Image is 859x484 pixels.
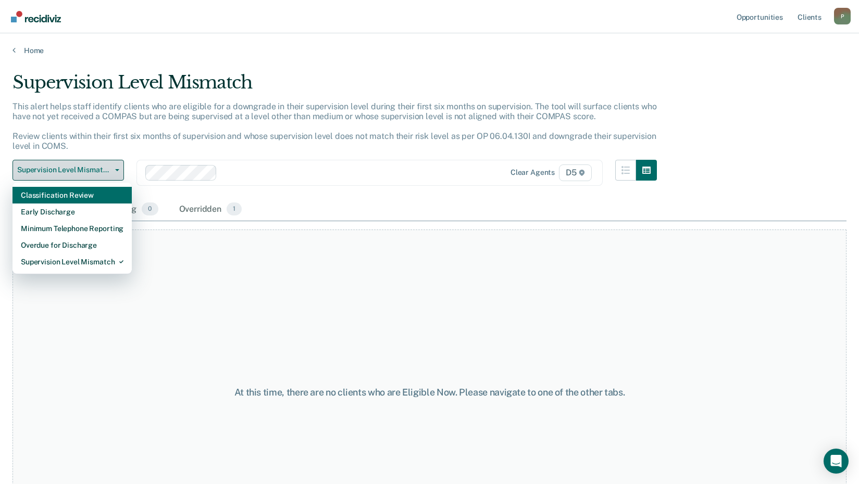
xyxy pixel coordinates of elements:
div: At this time, there are no clients who are Eligible Now. Please navigate to one of the other tabs. [221,387,638,398]
span: Supervision Level Mismatch [17,165,111,174]
span: 0 [142,202,158,216]
span: 1 [227,202,242,216]
div: Open Intercom Messenger [824,449,849,474]
div: Overdue for Discharge [21,237,123,253]
button: Supervision Level Mismatch [13,160,124,181]
button: Profile dropdown button [834,8,851,24]
span: D5 [559,164,592,181]
div: Supervision Level Mismatch [13,72,657,101]
div: Classification Review [21,187,123,203]
a: Home [13,46,846,55]
div: Minimum Telephone Reporting [21,220,123,237]
div: Overridden1 [177,198,244,221]
div: Early Discharge [21,203,123,220]
img: Recidiviz [11,11,61,22]
p: This alert helps staff identify clients who are eligible for a downgrade in their supervision lev... [13,101,656,151]
div: Clear agents [511,168,555,177]
div: Supervision Level Mismatch [21,253,123,270]
div: P [834,8,851,24]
